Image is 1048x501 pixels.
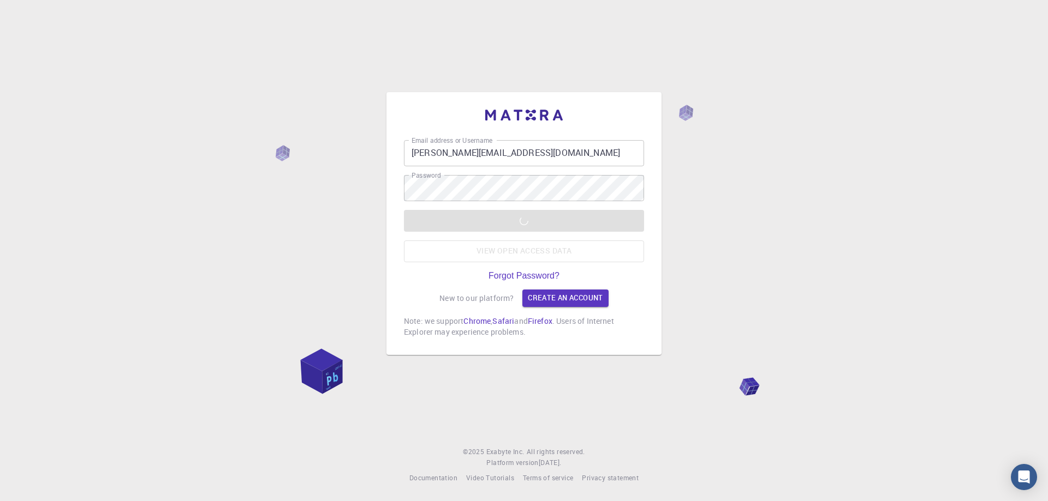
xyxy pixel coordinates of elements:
a: [DATE]. [539,457,562,468]
span: Documentation [409,473,457,482]
span: Video Tutorials [466,473,514,482]
p: Note: we support , and . Users of Internet Explorer may experience problems. [404,316,644,337]
span: Privacy statement [582,473,639,482]
label: Password [412,171,440,180]
a: Chrome [463,316,491,326]
span: [DATE] . [539,458,562,467]
a: Terms of service [523,473,573,484]
span: © 2025 [463,446,486,457]
span: Terms of service [523,473,573,482]
a: Forgot Password? [489,271,559,281]
a: Firefox [528,316,552,326]
a: Safari [492,316,514,326]
a: Exabyte Inc. [486,446,525,457]
span: All rights reserved. [527,446,585,457]
label: Email address or Username [412,136,492,145]
a: Privacy statement [582,473,639,484]
a: Video Tutorials [466,473,514,484]
div: Open Intercom Messenger [1011,464,1037,490]
p: New to our platform? [439,293,514,304]
a: Documentation [409,473,457,484]
a: Create an account [522,289,608,307]
span: Platform version [486,457,538,468]
span: Exabyte Inc. [486,447,525,456]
